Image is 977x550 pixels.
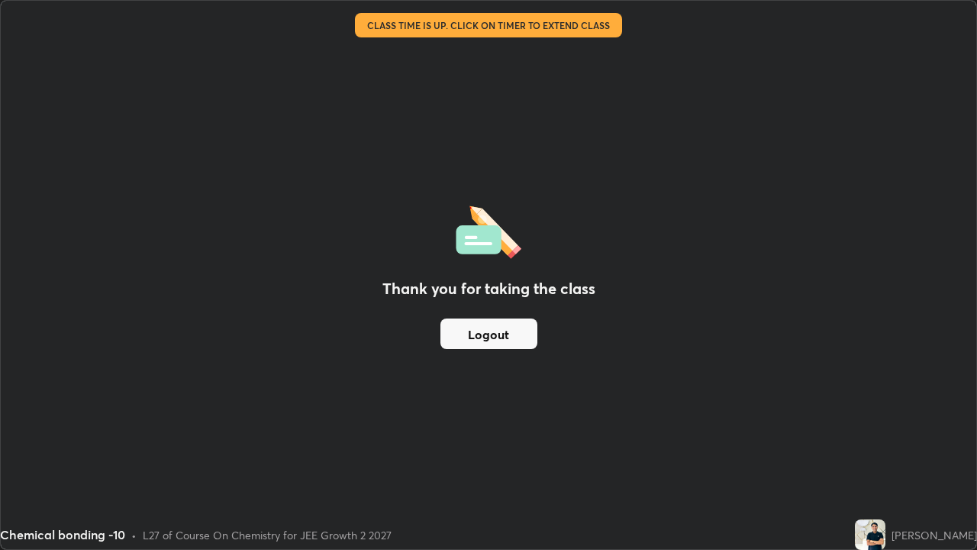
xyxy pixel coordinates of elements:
div: • [131,527,137,543]
h2: Thank you for taking the class [382,277,595,300]
img: 6f5849fa1b7a4735bd8d44a48a48ab07.jpg [855,519,885,550]
div: [PERSON_NAME] [892,527,977,543]
div: L27 of Course On Chemistry for JEE Growth 2 2027 [143,527,392,543]
button: Logout [440,319,537,349]
img: offlineFeedback.1438e8b3.svg [456,201,521,259]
